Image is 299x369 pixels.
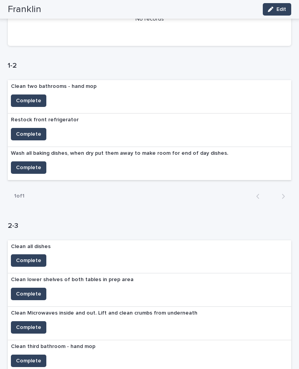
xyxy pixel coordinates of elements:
a: Clean all dishesComplete [8,240,291,274]
a: Clean lower shelves of both tables in prep areaComplete [8,273,291,307]
span: Complete [16,97,41,105]
button: Complete [11,94,46,107]
p: Clean third bathroom - hand mop [11,343,95,350]
h1: 2-3 [8,222,291,231]
p: No records [12,16,287,23]
a: Clean two bathrooms - hand mopComplete [8,80,291,114]
span: Edit [276,7,286,12]
span: Complete [16,324,41,331]
p: Clean two bathrooms - hand mop [11,83,97,90]
span: Complete [16,164,41,171]
button: Complete [11,128,46,140]
a: Wash all baking dishes, when dry put them away to make room for end of day dishes.Complete [8,147,291,180]
button: Edit [263,3,291,16]
h1: 1-2 [8,61,291,71]
p: Restock front refrigerator [11,117,79,123]
button: Complete [11,161,46,174]
span: Complete [16,257,41,264]
a: Clean Microwaves inside and out. Lift and clean crumbs from underneathComplete [8,307,291,340]
p: Clean all dishes [11,243,51,250]
button: Next [271,193,291,200]
a: Restock front refrigeratorComplete [8,114,291,147]
p: Clean Microwaves inside and out. Lift and clean crumbs from underneath [11,310,197,317]
p: Wash all baking dishes, when dry put them away to make room for end of day dishes. [11,150,228,157]
span: Complete [16,290,41,298]
button: Complete [11,355,46,367]
p: 1 of 1 [8,187,31,206]
button: Back [250,193,271,200]
button: Complete [11,288,46,300]
button: Complete [11,254,46,267]
h2: Franklin [8,4,41,15]
span: Complete [16,130,41,138]
button: Complete [11,321,46,334]
p: Clean lower shelves of both tables in prep area [11,276,134,283]
span: Complete [16,357,41,365]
